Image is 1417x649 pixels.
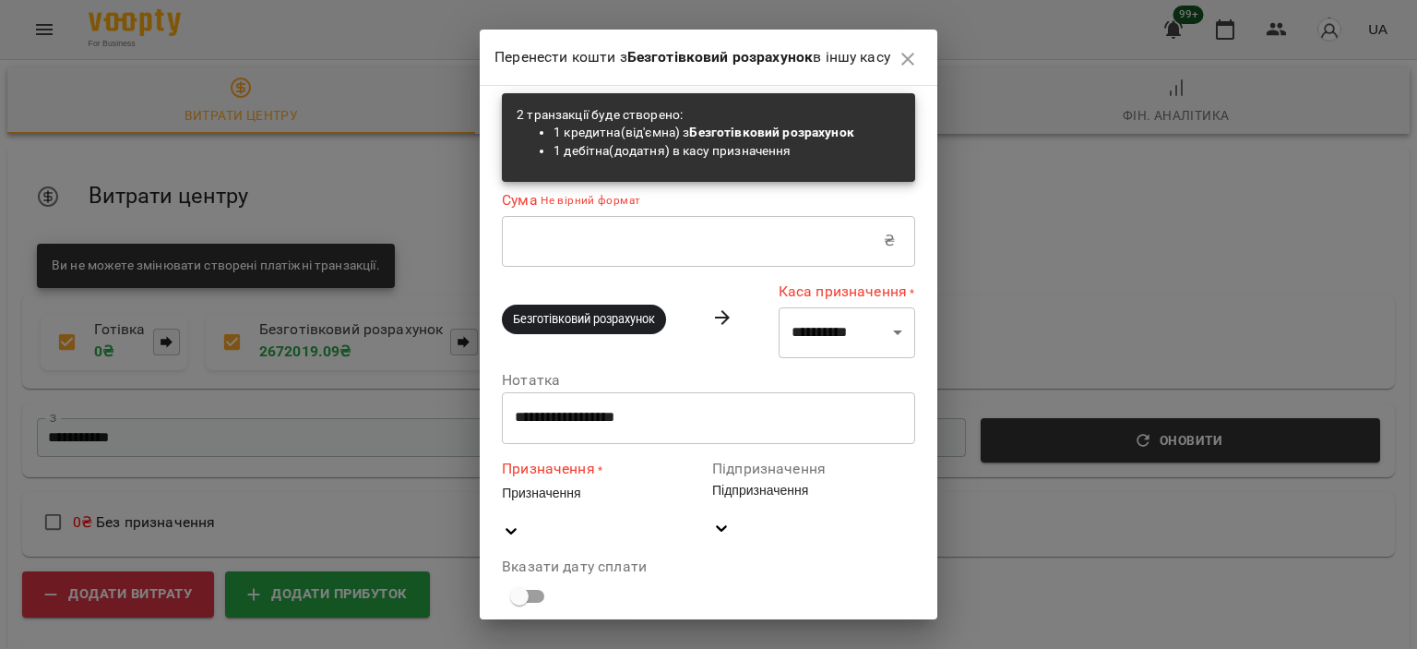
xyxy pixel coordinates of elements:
[712,481,915,499] div: Підпризначення
[502,459,705,480] label: Призначення
[554,142,854,161] li: 1 дебітна(додатня) в касу призначення
[627,48,814,66] b: Безготівковий розрахунок
[712,462,915,476] label: Підпризначення
[502,311,666,328] span: Безготівковий розрахунок
[502,373,915,388] label: Нотатка
[502,559,915,574] label: Вказати дату сплати
[884,230,895,252] p: ₴
[554,124,854,142] li: 1 кредитна(від'ємна) з
[538,192,641,210] p: Не вірний формат
[494,48,890,66] span: Перенести кошти з в іншу касу
[689,125,854,139] b: Безготівковий розрахунок
[517,107,854,161] span: 2 транзакції буде створено:
[502,189,915,210] label: Сума
[502,484,705,502] div: Призначення
[779,282,915,303] label: Каса призначення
